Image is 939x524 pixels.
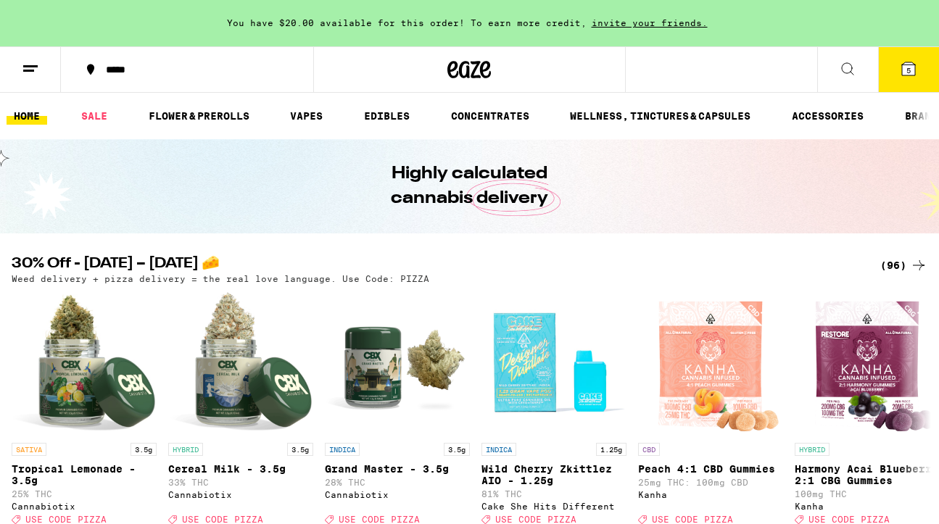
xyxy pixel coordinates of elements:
img: Cannabiotix - Grand Master - 3.5g [325,291,470,436]
span: invite your friends. [587,18,713,28]
iframe: Opens a widget where you can find more information [845,481,924,517]
a: VAPES [283,107,330,125]
span: USE CODE PIZZA [652,515,733,524]
p: SATIVA [12,443,46,456]
span: USE CODE PIZZA [339,515,420,524]
span: USE CODE PIZZA [182,515,263,524]
img: Cannabiotix - Cereal Milk - 3.5g [168,291,313,436]
a: WELLNESS, TINCTURES & CAPSULES [563,107,758,125]
span: USE CODE PIZZA [25,515,107,524]
p: 1.25g [596,443,626,456]
a: (96) [880,257,927,274]
div: Cannabiotix [325,490,470,499]
p: 81% THC [481,489,626,499]
a: FLOWER & PREROLLS [141,107,257,125]
p: 33% THC [168,478,313,487]
div: Cannabiotix [12,502,157,511]
p: CBD [638,443,660,456]
p: Grand Master - 3.5g [325,463,470,475]
p: Cereal Milk - 3.5g [168,463,313,475]
p: HYBRID [795,443,830,456]
p: Peach 4:1 CBD Gummies [638,463,783,475]
span: USE CODE PIZZA [808,515,890,524]
p: 28% THC [325,478,470,487]
img: Kanha - Peach 4:1 CBD Gummies [640,291,781,436]
p: INDICA [481,443,516,456]
p: 25mg THC: 100mg CBD [638,478,783,487]
h1: Highly calculated cannabis delivery [350,162,590,211]
a: HOME [7,107,47,125]
img: Kanha - Harmony Acai Blueberry 2:1 CBG Gummies [796,291,938,436]
p: 3.5g [287,443,313,456]
img: Cannabiotix - Tropical Lemonade - 3.5g [12,291,157,436]
p: HYBRID [168,443,203,456]
div: Cannabiotix [168,490,313,499]
a: EDIBLES [357,107,417,125]
img: Cake She Hits Different - Wild Cherry Zkittlez AIO - 1.25g [481,291,626,436]
p: Weed delivery + pizza delivery = the real love language. Use Code: PIZZA [12,274,429,283]
p: INDICA [325,443,360,456]
span: USE CODE PIZZA [495,515,576,524]
a: SALE [74,107,115,125]
a: ACCESSORIES [785,107,871,125]
p: Wild Cherry Zkittlez AIO - 1.25g [481,463,626,486]
div: Kanha [638,490,783,499]
p: 3.5g [131,443,157,456]
p: Tropical Lemonade - 3.5g [12,463,157,486]
span: You have $20.00 available for this order! To earn more credit, [227,18,587,28]
p: 25% THC [12,489,157,499]
button: 5 [878,47,939,92]
div: Cake She Hits Different [481,502,626,511]
p: 3.5g [444,443,470,456]
a: CONCENTRATES [444,107,537,125]
h2: 30% Off - [DATE] – [DATE] 🧀 [12,257,856,274]
span: 5 [906,66,911,75]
